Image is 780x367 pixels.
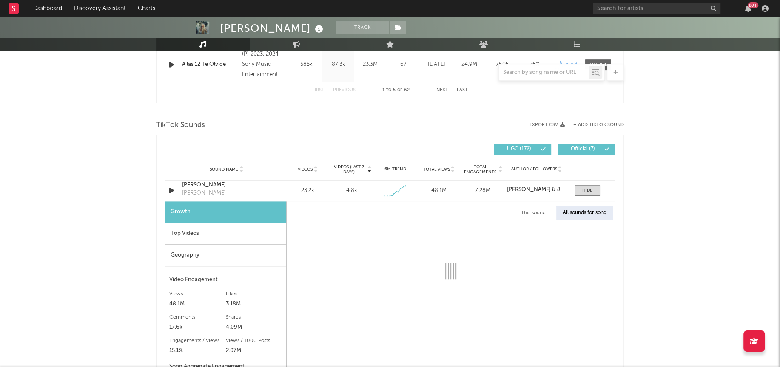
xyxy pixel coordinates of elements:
[182,60,238,69] a: A las 12 Te Olvidé
[376,166,415,172] div: 6M Trend
[397,88,402,92] span: of
[494,144,551,155] button: UGC(172)
[156,120,205,130] span: TikTok Sounds
[226,289,282,299] div: Likes
[169,299,226,309] div: 48.1M
[515,206,552,220] div: This sound
[386,88,391,92] span: to
[288,186,327,195] div: 23.2k
[210,167,238,172] span: Sound Name
[593,3,720,14] input: Search for artists
[165,223,286,245] div: Top Videos
[169,275,282,285] div: Video Engagement
[573,123,624,127] button: + Add TikTok Sound
[556,206,613,220] div: All sounds for song
[346,186,357,195] div: 4.8k
[182,189,226,198] div: [PERSON_NAME]
[745,5,751,12] button: 99+
[488,60,516,69] div: 760k
[521,60,549,69] div: <5%
[748,2,758,8] div: 99 +
[182,181,271,189] a: [PERSON_NAME]
[511,167,557,172] span: Author / Followers
[332,164,366,175] span: Videos (last 7 days)
[169,289,226,299] div: Views
[165,245,286,266] div: Geography
[169,336,226,346] div: Engagements / Views
[565,123,624,127] button: + Add TikTok Sound
[388,60,418,69] div: 67
[457,88,468,93] button: Last
[226,346,282,356] div: 2.07M
[507,187,576,192] strong: [PERSON_NAME] & JQuiles
[463,164,498,175] span: Total Engagements
[220,21,325,35] div: [PERSON_NAME]
[356,60,384,69] div: 23.3M
[298,167,313,172] span: Videos
[312,88,325,93] button: First
[419,186,459,195] div: 48.1M
[169,322,226,333] div: 17.6k
[169,346,226,356] div: 15.1%
[226,322,282,333] div: 4.09M
[499,69,589,76] input: Search by song name or URL
[226,312,282,322] div: Shares
[436,88,448,93] button: Next
[293,60,320,69] div: 585k
[563,147,602,152] span: Official ( 7 )
[463,186,503,195] div: 7.28M
[423,167,450,172] span: Total Views
[333,88,356,93] button: Previous
[169,312,226,322] div: Comments
[325,60,352,69] div: 87.3k
[373,85,419,96] div: 1 5 62
[226,336,282,346] div: Views / 1000 Posts
[422,60,451,69] div: [DATE]
[165,201,286,223] div: Growth
[558,144,615,155] button: Official(7)
[499,147,538,152] span: UGC ( 172 )
[455,60,484,69] div: 24.9M
[529,122,565,127] button: Export CSV
[336,21,389,34] button: Track
[226,299,282,309] div: 3.18M
[507,187,566,193] a: [PERSON_NAME] & JQuiles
